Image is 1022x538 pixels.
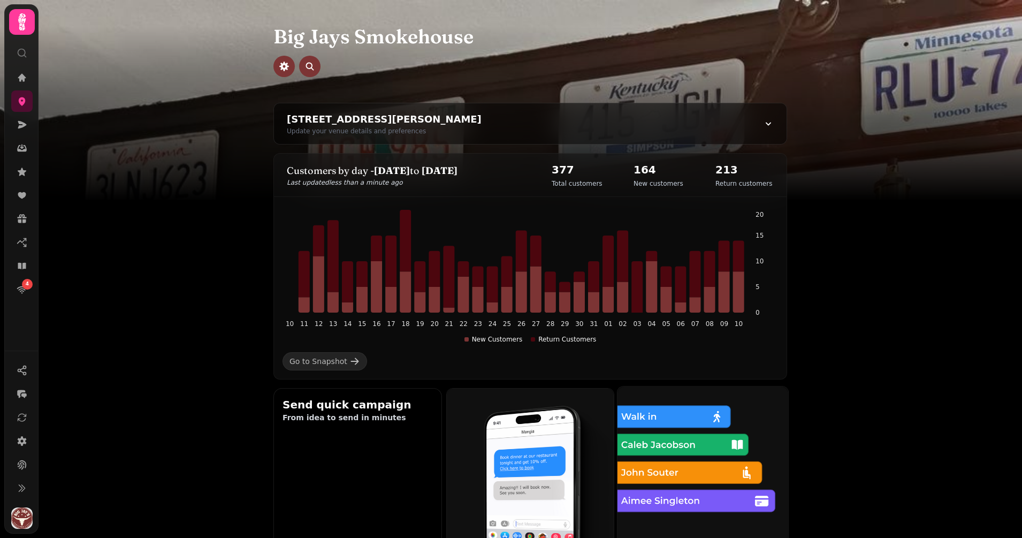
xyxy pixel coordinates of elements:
tspan: 02 [619,320,627,328]
tspan: 10 [735,320,743,328]
tspan: 08 [706,320,714,328]
div: Update your venue details and preferences [287,127,482,135]
tspan: 01 [604,320,612,328]
p: Return customers [715,179,772,188]
tspan: 03 [633,320,641,328]
a: 4 [11,279,33,300]
tspan: 28 [546,320,554,328]
tspan: 10 [756,257,764,265]
tspan: 07 [691,320,699,328]
tspan: 05 [662,320,670,328]
tspan: 20 [756,211,764,218]
tspan: 5 [756,283,760,291]
h2: 164 [634,162,683,177]
h2: Send quick campaign [283,397,433,412]
p: From idea to send in minutes [283,412,433,423]
tspan: 14 [344,320,352,328]
tspan: 25 [503,320,511,328]
tspan: 16 [372,320,380,328]
h2: 377 [552,162,602,177]
tspan: 0 [756,309,760,316]
tspan: 12 [315,320,323,328]
tspan: 17 [387,320,395,328]
tspan: 21 [445,320,453,328]
span: 4 [26,281,29,288]
div: New Customers [464,335,523,344]
h2: 213 [715,162,772,177]
p: Total customers [552,179,602,188]
button: User avatar [9,507,35,529]
strong: [DATE] [422,164,457,177]
tspan: 18 [401,320,409,328]
a: Go to Snapshot [283,352,367,370]
tspan: 11 [300,320,308,328]
div: Go to Snapshot [289,356,347,367]
p: New customers [634,179,683,188]
tspan: 20 [431,320,439,328]
img: User avatar [11,507,33,529]
p: Last updated less than a minute ago [287,178,530,187]
p: Customers by day - to [287,163,530,178]
div: [STREET_ADDRESS][PERSON_NAME] [287,112,482,127]
tspan: 13 [329,320,337,328]
tspan: 24 [489,320,497,328]
tspan: 19 [416,320,424,328]
div: Return Customers [531,335,596,344]
tspan: 06 [677,320,685,328]
strong: [DATE] [374,164,410,177]
tspan: 04 [647,320,655,328]
tspan: 31 [590,320,598,328]
tspan: 15 [756,232,764,239]
tspan: 29 [561,320,569,328]
tspan: 30 [575,320,583,328]
tspan: 09 [720,320,728,328]
tspan: 15 [358,320,366,328]
tspan: 22 [460,320,468,328]
tspan: 23 [474,320,482,328]
tspan: 10 [286,320,294,328]
tspan: 27 [532,320,540,328]
tspan: 26 [517,320,525,328]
